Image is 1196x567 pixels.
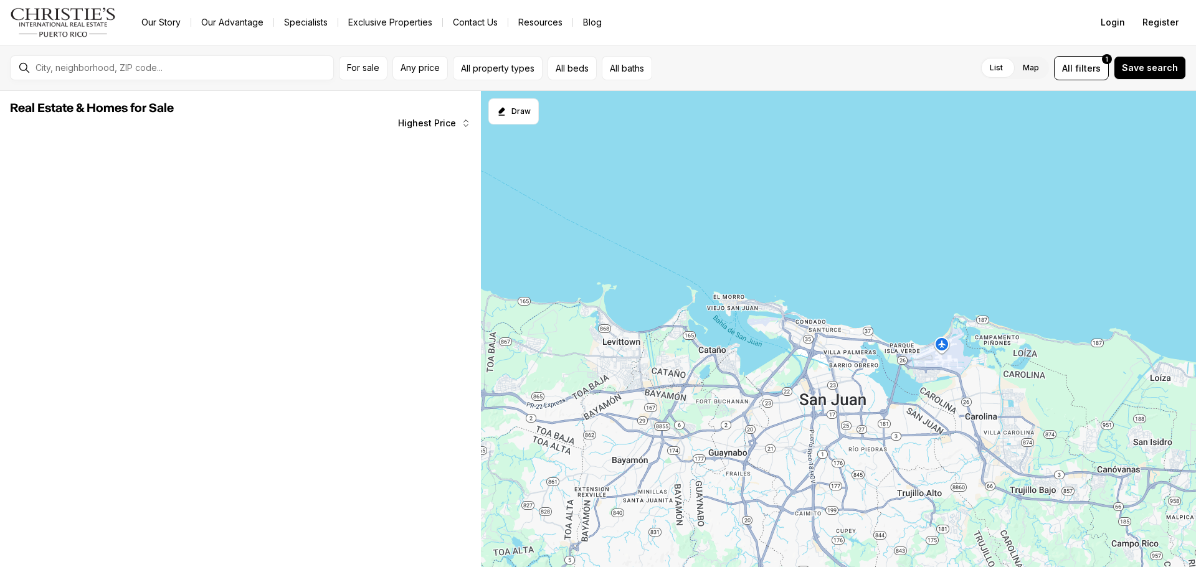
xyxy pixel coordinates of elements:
span: filters [1075,62,1101,75]
span: Any price [401,63,440,73]
span: Save search [1122,63,1178,73]
img: logo [10,7,116,37]
button: Save search [1114,56,1186,80]
a: Resources [508,14,572,31]
button: For sale [339,56,387,80]
label: List [980,57,1013,79]
button: Register [1135,10,1186,35]
span: Register [1142,17,1179,27]
a: Our Advantage [191,14,273,31]
button: All baths [602,56,652,80]
a: Blog [573,14,612,31]
span: For sale [347,63,379,73]
button: Allfilters1 [1054,56,1109,80]
button: All beds [548,56,597,80]
span: Real Estate & Homes for Sale [10,102,174,115]
button: Contact Us [443,14,508,31]
a: Specialists [274,14,338,31]
label: Map [1013,57,1049,79]
a: Our Story [131,14,191,31]
button: Highest Price [391,111,478,136]
span: Login [1101,17,1125,27]
span: All [1062,62,1073,75]
span: Highest Price [398,118,456,128]
a: Exclusive Properties [338,14,442,31]
button: Start drawing [488,98,539,124]
button: Any price [392,56,448,80]
button: All property types [453,56,543,80]
button: Login [1093,10,1132,35]
span: 1 [1106,54,1108,64]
